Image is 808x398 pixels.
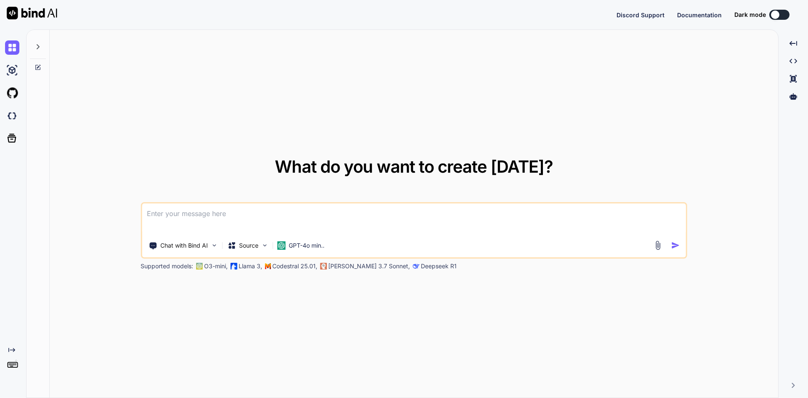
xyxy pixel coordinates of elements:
img: claude [412,263,419,270]
img: Llama2 [230,263,237,270]
img: Mistral-AI [265,263,271,269]
p: O3-mini, [204,262,228,270]
p: Llama 3, [239,262,262,270]
img: githubLight [5,86,19,100]
img: icon [671,241,680,250]
span: What do you want to create [DATE]? [275,156,553,177]
img: ai-studio [5,63,19,77]
img: Pick Tools [210,242,218,249]
p: Supported models: [141,262,193,270]
p: GPT-4o min.. [289,241,324,250]
p: Chat with Bind AI [160,241,208,250]
img: Bind AI [7,7,57,19]
img: claude [320,263,327,270]
img: GPT-4o mini [277,241,285,250]
p: Deepseek R1 [421,262,457,270]
p: [PERSON_NAME] 3.7 Sonnet, [328,262,410,270]
img: attachment [653,240,663,250]
img: GPT-4 [196,263,202,270]
span: Dark mode [734,11,766,19]
img: chat [5,40,19,55]
button: Discord Support [617,11,664,19]
button: Documentation [677,11,722,19]
img: darkCloudIdeIcon [5,109,19,123]
img: Pick Models [261,242,268,249]
p: Codestral 25.01, [272,262,317,270]
p: Source [239,241,258,250]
